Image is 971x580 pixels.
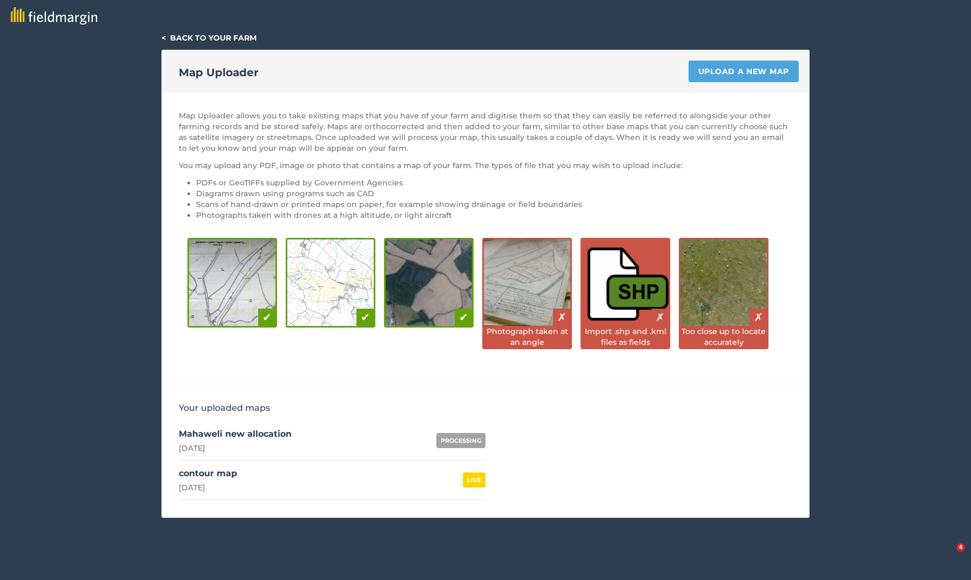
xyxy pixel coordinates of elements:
[484,239,570,326] img: Photos taken at an angle are bad
[196,210,792,221] li: Photographs taken with drones at a high altitude, or light aircraft
[287,239,374,326] img: Digital diagram is good
[386,239,472,326] img: Drone photography is good
[582,239,669,326] img: Shapefiles are bad
[436,433,485,448] div: PROCESSING
[179,443,292,454] div: [DATE]
[179,482,237,493] div: [DATE]
[179,428,292,441] div: Mahaweli new allocation
[455,309,472,326] div: ✔
[196,188,792,199] li: Diagrams drawn using programs such as CAD
[484,326,570,348] div: Photograph taken at an angle
[179,467,237,480] div: contour map
[189,239,275,326] img: Hand-drawn diagram is good
[196,177,792,188] li: PDFs or GeoTIFFs supplied by Government Agencies
[179,160,792,171] p: You may upload any PDF, image or photo that contains a map of your farm. The types of file that y...
[651,309,669,326] div: ✗
[680,326,767,348] div: Too close up to locate accurately
[956,543,965,552] span: 4
[11,7,97,25] img: fieldmargin logo
[680,239,767,326] img: Close up images are bad
[356,309,374,326] div: ✔
[689,61,799,82] a: Upload a new map
[179,65,259,80] h2: Map Uploader
[179,110,792,154] p: Map Uploader allows you to take existing maps that you have of your farm and digitise them so tha...
[258,309,275,326] div: ✔
[463,472,485,488] div: LIVE
[750,309,767,326] div: ✗
[179,402,792,415] h3: Your uploaded maps
[582,326,669,348] div: Import .shp and .kml files as fields
[196,199,792,210] li: Scans of hand-drawn or printed maps on paper, for example showing drainage or field boundaries
[179,421,485,461] a: Mahaweli new allocation[DATE]PROCESSING
[179,461,485,500] a: contour map[DATE]LIVE
[161,33,257,43] a: < Back to your farm
[934,543,960,569] iframe: Intercom live chat
[553,309,570,326] div: ✗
